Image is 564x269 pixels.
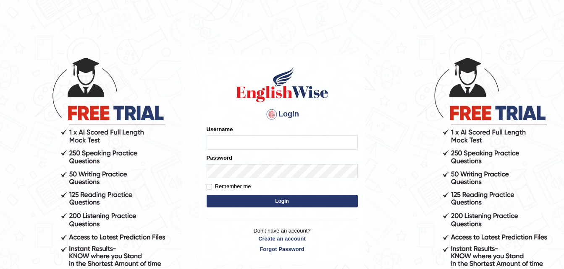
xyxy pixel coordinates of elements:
a: Forgot Password [207,245,358,253]
img: Logo of English Wise sign in for intelligent practice with AI [234,66,330,103]
label: Remember me [207,182,251,191]
label: Username [207,125,233,133]
label: Password [207,154,232,162]
button: Login [207,195,358,207]
h4: Login [207,108,358,121]
a: Create an account [207,235,358,243]
input: Remember me [207,184,212,189]
p: Don't have an account? [207,227,358,253]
